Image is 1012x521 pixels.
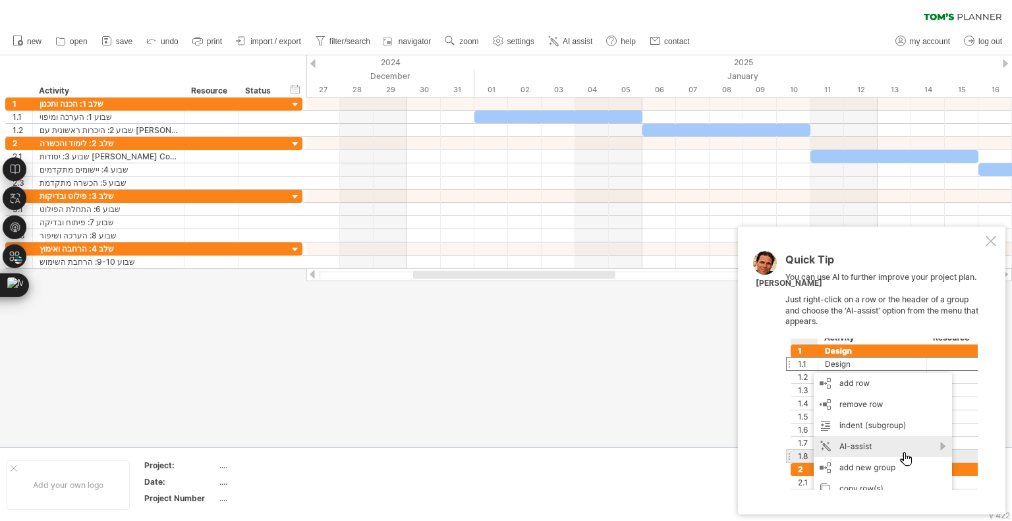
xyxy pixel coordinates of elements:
[563,37,592,46] span: AI assist
[13,177,32,189] div: 2.3
[98,33,136,50] a: save
[27,37,42,46] span: new
[785,254,983,272] div: Quick Tip
[961,33,1006,50] a: log out
[161,37,179,46] span: undo
[459,37,478,46] span: zoom
[878,83,911,97] div: Monday, 13 January 2025
[7,460,130,510] div: Add your own logo
[144,493,217,504] div: Project Number
[219,476,330,487] div: ....
[340,83,374,97] div: Saturday, 28 December 2024
[250,37,301,46] span: import / export
[40,229,178,242] div: שבוע 8: הערכה ושיפור
[39,84,177,97] div: Activity
[507,37,534,46] span: settings
[40,190,178,202] div: שלב 3: פילוט ובדיקות
[40,256,178,268] div: שבוע 9-10: הרחבת השימוש
[646,33,694,50] a: contact
[207,37,222,46] span: print
[777,83,810,97] div: Friday, 10 January 2025
[191,84,231,97] div: Resource
[116,37,132,46] span: save
[474,83,508,97] div: Wednesday, 1 January 2025
[407,83,441,97] div: Monday, 30 December 2024
[676,83,710,97] div: Tuesday, 7 January 2025
[374,83,407,97] div: Sunday, 29 December 2024
[910,37,950,46] span: my account
[710,83,743,97] div: Wednesday, 8 January 2025
[756,278,822,289] div: [PERSON_NAME]
[40,150,178,163] div: שבוע 3: יסודות [PERSON_NAME] Code
[490,33,538,50] a: settings
[978,83,1012,97] div: Thursday, 16 January 2025
[70,37,88,46] span: open
[40,177,178,189] div: שבוע 5: הכשרה מתקדמת
[245,84,274,97] div: Status
[40,163,178,176] div: שבוע 4: יישומים מתקדמים
[13,97,32,110] div: 1
[9,33,45,50] a: new
[144,476,217,487] div: Date:
[144,460,217,471] div: Project:
[743,83,777,97] div: Thursday, 9 January 2025
[143,33,183,50] a: undo
[441,83,474,97] div: Tuesday, 31 December 2024
[40,137,178,150] div: שלב 2: לימוד והכשרה
[13,242,32,255] div: 4
[329,37,370,46] span: filter/search
[40,124,178,136] div: שבוע 2: היכרות ראשונית עם [PERSON_NAME]
[844,83,878,97] div: Sunday, 12 January 2025
[381,33,435,50] a: navigator
[441,33,482,50] a: zoom
[664,37,690,46] span: contact
[642,83,676,97] div: Monday, 6 January 2025
[312,33,374,50] a: filter/search
[233,33,305,50] a: import / export
[13,124,32,136] div: 1.2
[13,111,32,123] div: 1.1
[40,111,178,123] div: שבוע 1: הערכה ומיפוי
[189,33,226,50] a: print
[40,97,178,110] div: שלב 1: הכנה ותכנון
[989,510,1010,520] div: v 422
[219,460,330,471] div: ....
[945,83,978,97] div: Wednesday, 15 January 2025
[306,83,340,97] div: Friday, 27 December 2024
[219,493,330,504] div: ....
[508,83,542,97] div: Thursday, 2 January 2025
[399,37,431,46] span: navigator
[542,83,575,97] div: Friday, 3 January 2025
[545,33,596,50] a: AI assist
[40,216,178,229] div: שבוע 7: פיתוח ובדיקה
[911,83,945,97] div: Tuesday, 14 January 2025
[13,150,32,163] div: 2.1
[785,254,983,490] div: You can use AI to further improve your project plan. Just right-click on a row or the header of a...
[575,83,609,97] div: Saturday, 4 January 2025
[52,33,92,50] a: open
[40,203,178,215] div: שבוע 6: התחלת הפילוט
[40,242,178,255] div: שלב 4: הרחבה ואימוץ
[603,33,640,50] a: help
[609,83,642,97] div: Sunday, 5 January 2025
[978,37,1002,46] span: log out
[621,37,636,46] span: help
[892,33,954,50] a: my account
[810,83,844,97] div: Saturday, 11 January 2025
